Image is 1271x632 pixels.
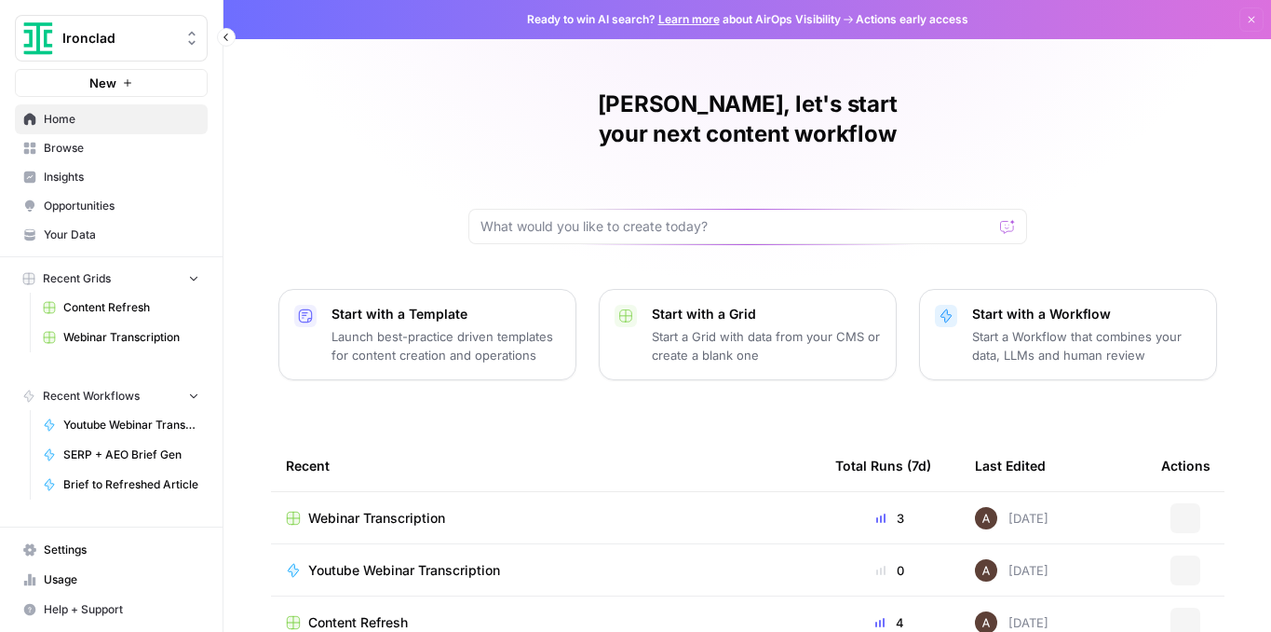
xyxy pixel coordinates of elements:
[286,613,805,632] a: Content Refresh
[278,289,576,380] button: Start with a TemplateLaunch best-practice driven templates for content creation and operations
[15,382,208,410] button: Recent Workflows
[1161,440,1210,491] div: Actions
[599,289,897,380] button: Start with a GridStart a Grid with data from your CMS or create a blank one
[286,509,805,528] a: Webinar Transcription
[835,440,931,491] div: Total Runs (7d)
[975,507,1048,529] div: [DATE]
[286,561,805,580] a: Youtube Webinar Transcription
[15,15,208,62] button: Workspace: Ironclad
[308,561,500,580] span: Youtube Webinar Transcription
[15,535,208,565] a: Settings
[919,289,1217,380] button: Start with a WorkflowStart a Workflow that combines your data, LLMs and human review
[44,542,199,558] span: Settings
[835,509,945,528] div: 3
[44,601,199,618] span: Help + Support
[527,11,841,28] span: Ready to win AI search? about AirOps Visibility
[34,323,208,352] a: Webinar Transcription
[21,21,55,55] img: Ironclad Logo
[15,162,208,192] a: Insights
[835,613,945,632] div: 4
[975,440,1046,491] div: Last Edited
[44,169,199,185] span: Insights
[15,191,208,221] a: Opportunities
[63,299,199,316] span: Content Refresh
[15,565,208,595] a: Usage
[44,198,199,214] span: Opportunities
[308,509,445,528] span: Webinar Transcription
[975,507,997,529] img: wtbmvrjo3qvncyiyitl6zoukl9gz
[856,11,968,28] span: Actions early access
[63,329,199,346] span: Webinar Transcription
[652,327,881,364] p: Start a Grid with data from your CMS or create a blank one
[62,29,175,48] span: Ironclad
[972,327,1201,364] p: Start a Workflow that combines your data, LLMs and human review
[44,140,199,157] span: Browse
[44,571,199,588] span: Usage
[89,74,116,92] span: New
[15,265,208,293] button: Recent Grids
[34,440,208,470] a: SERP + AEO Brief Gen
[44,227,199,243] span: Your Data
[15,69,208,97] button: New
[43,388,140,405] span: Recent Workflows
[652,305,881,323] p: Start with a Grid
[975,559,1048,582] div: [DATE]
[15,133,208,163] a: Browse
[34,293,208,323] a: Content Refresh
[34,410,208,440] a: Youtube Webinar Transcription
[63,447,199,463] span: SERP + AEO Brief Gen
[15,595,208,625] button: Help + Support
[43,270,111,287] span: Recent Grids
[468,89,1027,149] h1: [PERSON_NAME], let's start your next content workflow
[835,561,945,580] div: 0
[308,613,408,632] span: Content Refresh
[44,111,199,128] span: Home
[63,417,199,433] span: Youtube Webinar Transcription
[15,104,208,134] a: Home
[658,12,720,26] a: Learn more
[34,470,208,500] a: Brief to Refreshed Article
[331,305,561,323] p: Start with a Template
[15,220,208,250] a: Your Data
[63,476,199,493] span: Brief to Refreshed Article
[972,305,1201,323] p: Start with a Workflow
[480,217,993,236] input: What would you like to create today?
[975,559,997,582] img: wtbmvrjo3qvncyiyitl6zoukl9gz
[331,327,561,364] p: Launch best-practice driven templates for content creation and operations
[286,440,805,491] div: Recent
